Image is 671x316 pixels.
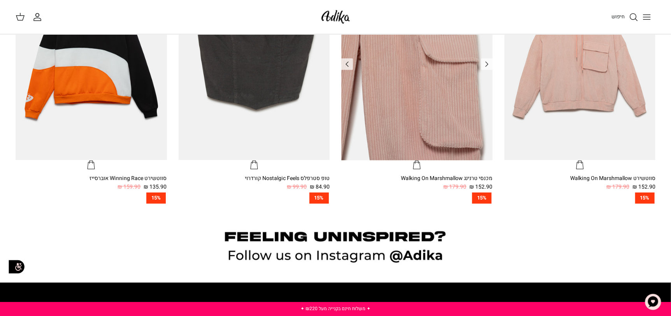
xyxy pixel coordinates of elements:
span: חיפוש [611,13,625,20]
span: 84.90 ₪ [310,183,330,191]
a: טופ סטרפלס Nostalgic Feels קורדרוי 84.90 ₪ 99.90 ₪ [179,174,330,192]
span: 99.90 ₪ [287,183,307,191]
a: החשבון שלי [33,12,45,22]
span: 15% [309,192,329,204]
a: סווטשירט Walking On Marshmallow 152.90 ₪ 179.90 ₪ [504,174,656,192]
a: מכנסי טרנינג Walking On Marshmallow 152.90 ₪ 179.90 ₪ [341,174,493,192]
span: 15% [146,192,166,204]
span: 179.90 ₪ [444,183,467,191]
a: 15% [504,192,656,204]
div: סווטשירט Winning Race אוברסייז [16,174,167,183]
a: 15% [16,192,167,204]
span: 135.90 ₪ [144,183,167,191]
button: צ'אט [641,290,665,314]
span: 15% [635,192,655,204]
div: טופ סטרפלס Nostalgic Feels קורדרוי [179,174,330,183]
a: ✦ משלוח חינם בקנייה מעל ₪220 ✦ [300,305,371,312]
div: מכנסי טרנינג Walking On Marshmallow [341,174,493,183]
span: 152.90 ₪ [470,183,493,191]
a: סווטשירט Winning Race אוברסייז 135.90 ₪ 159.90 ₪ [16,174,167,192]
img: accessibility_icon02.svg [6,256,27,277]
button: Toggle menu [638,9,655,26]
a: 15% [341,192,493,204]
span: 15% [472,192,492,204]
span: 152.90 ₪ [632,183,655,191]
a: Previous [341,58,353,70]
span: 179.90 ₪ [606,183,629,191]
img: Adika IL [319,8,352,26]
a: חיפוש [611,12,638,22]
a: 15% [179,192,330,204]
a: Previous [481,58,493,70]
div: סווטשירט Walking On Marshmallow [504,174,656,183]
span: 159.90 ₪ [118,183,141,191]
